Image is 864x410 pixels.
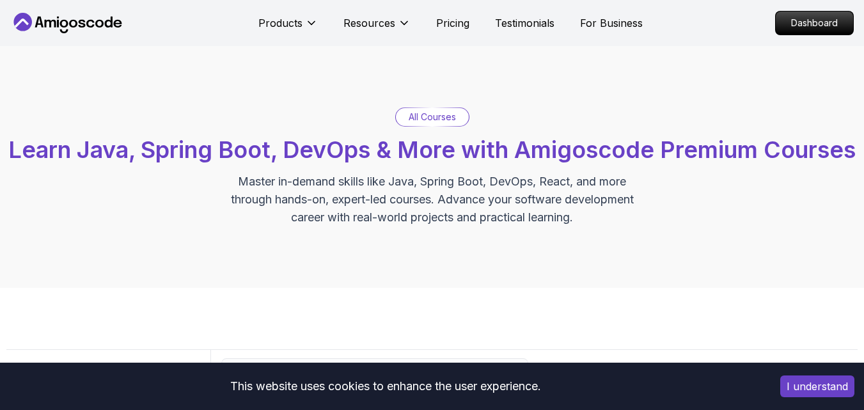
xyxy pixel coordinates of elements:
[258,15,318,41] button: Products
[580,15,643,31] a: For Business
[343,15,395,31] p: Resources
[258,15,302,31] p: Products
[343,15,411,41] button: Resources
[8,136,856,164] span: Learn Java, Spring Boot, DevOps & More with Amigoscode Premium Courses
[776,12,853,35] p: Dashboard
[436,15,469,31] a: Pricing
[10,372,761,400] div: This website uses cookies to enhance the user experience.
[409,111,456,123] p: All Courses
[775,11,854,35] a: Dashboard
[495,15,554,31] a: Testimonials
[217,173,647,226] p: Master in-demand skills like Java, Spring Boot, DevOps, React, and more through hands-on, expert-...
[780,375,854,397] button: Accept cookies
